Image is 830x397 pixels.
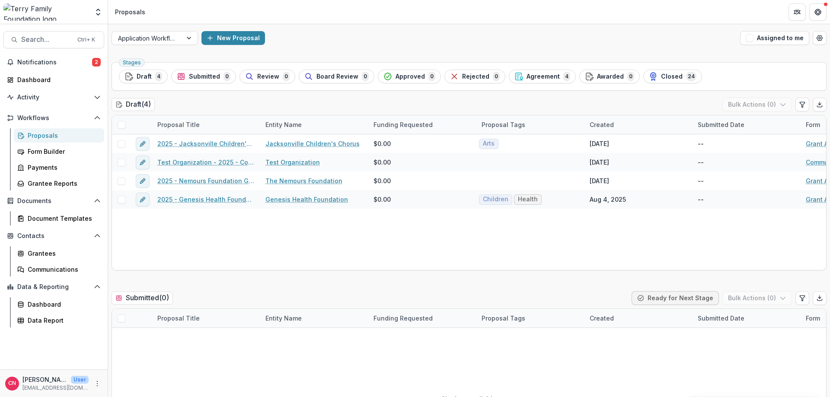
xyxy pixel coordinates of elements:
span: Review [257,73,279,80]
button: edit [136,193,150,206]
div: [DATE] [590,158,609,167]
span: $0.00 [373,139,391,148]
a: Jacksonville Children's Chorus [265,139,360,148]
button: Assigned to me [740,31,809,45]
button: Open Activity [3,90,104,104]
div: Proposal Tags [476,115,584,134]
div: Created [584,120,619,129]
button: Edit table settings [795,291,809,305]
div: Created [584,115,693,134]
span: $0.00 [373,195,391,204]
div: Entity Name [260,115,368,134]
button: Ready for Next Stage [632,291,719,305]
div: -- [698,139,704,148]
span: Stages [123,60,141,66]
div: Aug 4, 2025 [590,195,626,204]
div: Funding Requested [368,314,438,323]
div: Proposal Title [152,309,260,327]
div: Proposal Title [152,314,205,323]
button: Submitted0 [171,70,236,83]
a: Proposals [14,128,104,143]
div: Form [801,314,825,323]
img: Terry Family Foundation logo [3,3,89,21]
a: 2025 - Jacksonville Children's Chorus - General Operating Support [157,139,255,148]
button: New Proposal [201,31,265,45]
h2: Submitted ( 0 ) [112,292,173,304]
div: -- [698,176,704,185]
button: Open Data & Reporting [3,280,104,294]
div: [DATE] [590,176,609,185]
button: Open table manager [813,31,827,45]
button: Partners [788,3,806,21]
span: Submitted [189,73,220,80]
div: Entity Name [260,314,307,323]
div: -- [698,158,704,167]
div: Submitted Date [693,309,801,327]
div: Dashboard [28,300,97,309]
div: Proposals [28,131,97,140]
div: Entity Name [260,309,368,327]
button: Approved0 [378,70,441,83]
a: Dashboard [14,297,104,311]
div: Created [584,309,693,327]
button: Open entity switcher [92,3,104,21]
h2: Draft ( 4 ) [112,98,155,111]
span: Closed [661,73,683,80]
div: Entity Name [260,120,307,129]
div: Dashboard [17,75,97,84]
div: Communications [28,265,97,274]
div: Data Report [28,316,97,325]
div: Proposal Tags [476,309,584,327]
nav: breadcrumb [112,6,149,18]
button: Edit table settings [795,98,809,111]
button: Awarded0 [579,70,640,83]
span: 0 [428,72,435,81]
div: Submitted Date [693,120,750,129]
a: The Nemours Foundation [265,176,342,185]
span: 2 [92,58,101,67]
div: Funding Requested [368,115,476,134]
div: Carol Nieves [8,381,16,386]
button: Open Contacts [3,229,104,243]
span: 0 [362,72,369,81]
div: Submitted Date [693,314,750,323]
div: Submitted Date [693,115,801,134]
span: Notifications [17,59,92,66]
div: Proposal Title [152,120,205,129]
a: Grantees [14,246,104,260]
button: Search... [3,31,104,48]
span: 4 [155,72,162,81]
button: edit [136,156,150,169]
button: Agreement4 [509,70,576,83]
a: Form Builder [14,144,104,159]
span: Documents [17,197,90,205]
div: Form [801,120,825,129]
a: Test Organization - 2025 - Communication Guidelines [157,158,255,167]
button: Export table data [813,98,827,111]
span: Awarded [597,73,624,80]
span: Agreement [527,73,560,80]
span: Rejected [462,73,489,80]
div: Ctrl + K [76,35,97,44]
a: 2025 - Genesis Health Foundation - Program or Project [157,195,255,204]
div: Proposal Tags [476,314,530,323]
button: Board Review0 [299,70,374,83]
span: Workflows [17,114,90,122]
div: Payments [28,163,97,172]
span: Data & Reporting [17,283,90,291]
a: 2025 - Nemours Foundation Grant Application Form - Program or Project [157,176,255,185]
button: Export table data [813,291,827,305]
a: Data Report [14,313,104,327]
button: Closed24 [643,70,702,83]
span: Draft [137,73,152,80]
span: 0 [283,72,290,81]
button: edit [136,174,150,188]
div: Proposal Title [152,115,260,134]
a: Document Templates [14,211,104,225]
div: Proposal Tags [476,120,530,129]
